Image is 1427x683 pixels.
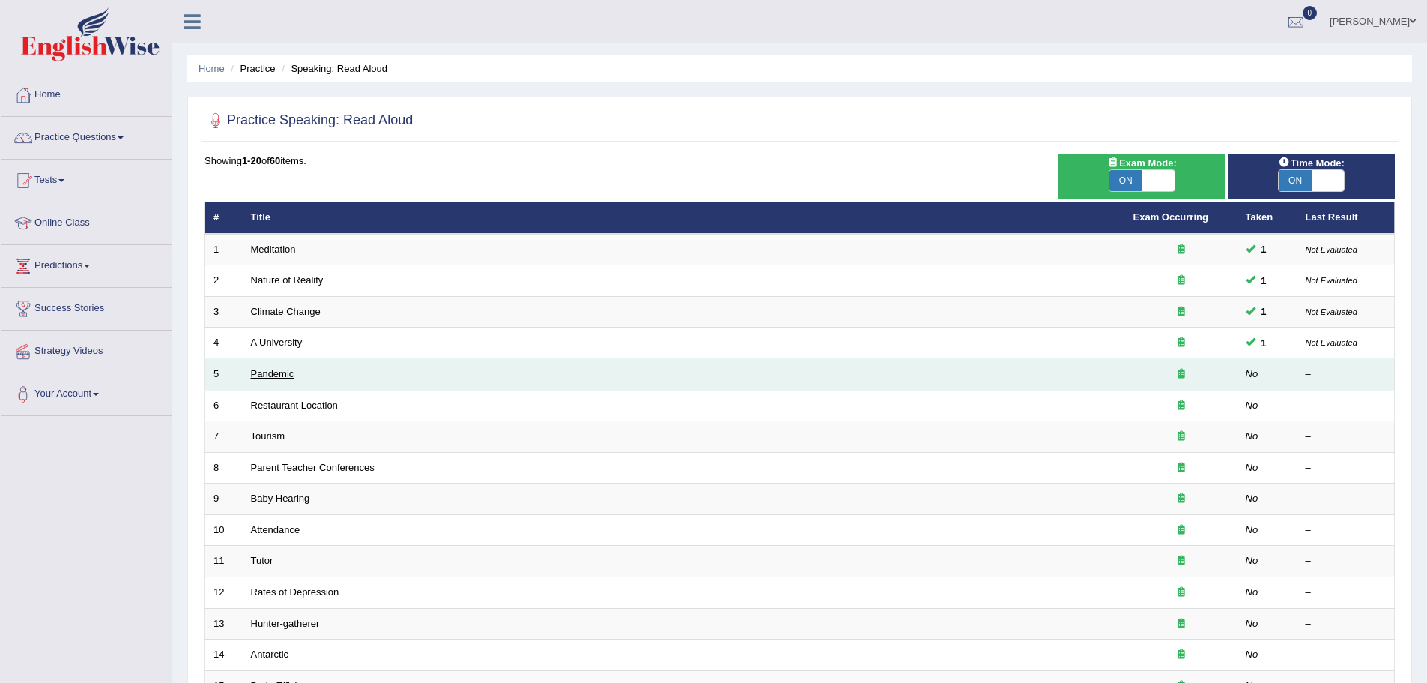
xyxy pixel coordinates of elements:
div: Exam occurring question [1133,430,1229,444]
div: – [1306,430,1387,444]
a: Exam Occurring [1133,211,1208,223]
th: # [205,202,243,234]
td: 14 [205,640,243,671]
a: Hunter-gatherer [251,618,320,629]
em: No [1246,400,1258,411]
b: 1-20 [242,155,261,166]
td: 2 [205,265,243,297]
small: Not Evaluated [1306,245,1357,254]
a: Practice Questions [1,117,172,154]
a: Tutor [251,555,273,566]
div: Exam occurring question [1133,523,1229,538]
div: Showing of items. [204,154,1395,168]
td: 5 [205,359,243,391]
th: Taken [1237,202,1297,234]
em: No [1246,493,1258,504]
div: – [1306,523,1387,538]
a: Attendance [251,524,300,535]
span: You can still take this question [1255,241,1273,257]
div: – [1306,399,1387,413]
small: Not Evaluated [1306,338,1357,347]
a: Strategy Videos [1,331,172,368]
span: You can still take this question [1255,304,1273,319]
a: Nature of Reality [251,274,324,286]
em: No [1246,555,1258,566]
div: Exam occurring question [1133,617,1229,631]
div: Exam occurring question [1133,305,1229,319]
div: Exam occurring question [1133,461,1229,475]
a: Your Account [1,373,172,411]
div: Exam occurring question [1133,243,1229,257]
td: 12 [205,577,243,608]
div: Exam occurring question [1133,648,1229,662]
td: 6 [205,390,243,421]
a: Success Stories [1,288,172,325]
div: – [1306,367,1387,382]
em: No [1246,430,1258,442]
a: Meditation [251,244,296,255]
a: Home [1,74,172,112]
th: Title [243,202,1125,234]
td: 11 [205,546,243,577]
div: Show exams occurring in exams [1058,154,1225,199]
div: – [1306,492,1387,506]
div: – [1306,586,1387,600]
em: No [1246,586,1258,598]
td: 4 [205,328,243,359]
a: Climate Change [251,306,321,317]
div: Exam occurring question [1133,586,1229,600]
em: No [1246,462,1258,473]
span: ON [1279,170,1312,191]
a: Baby Hearing [251,493,310,504]
span: Time Mode: [1273,155,1351,171]
td: 9 [205,484,243,515]
th: Last Result [1297,202,1395,234]
a: Predictions [1,245,172,283]
td: 10 [205,514,243,546]
span: Exam Mode: [1101,155,1182,171]
span: ON [1109,170,1142,191]
div: – [1306,461,1387,475]
li: Speaking: Read Aloud [278,61,387,76]
li: Practice [227,61,275,76]
td: 1 [205,234,243,265]
a: Tourism [251,430,285,442]
a: Antarctic [251,649,289,660]
span: You can still take this question [1255,273,1273,289]
em: No [1246,368,1258,379]
small: Not Evaluated [1306,307,1357,316]
div: Exam occurring question [1133,554,1229,568]
div: Exam occurring question [1133,336,1229,350]
div: – [1306,554,1387,568]
a: A University [251,337,303,348]
a: Home [199,63,225,74]
a: Pandemic [251,368,294,379]
td: 7 [205,421,243,453]
small: Not Evaluated [1306,276,1357,285]
em: No [1246,524,1258,535]
div: – [1306,648,1387,662]
td: 3 [205,296,243,328]
td: 13 [205,608,243,640]
div: Exam occurring question [1133,274,1229,288]
span: 0 [1303,6,1318,20]
h2: Practice Speaking: Read Aloud [204,109,413,132]
a: Rates of Depression [251,586,339,598]
em: No [1246,618,1258,629]
a: Parent Teacher Conferences [251,462,375,473]
em: No [1246,649,1258,660]
span: You can still take this question [1255,335,1273,351]
a: Tests [1,160,172,197]
a: Restaurant Location [251,400,338,411]
b: 60 [270,155,280,166]
div: Exam occurring question [1133,367,1229,382]
td: 8 [205,452,243,484]
div: Exam occurring question [1133,399,1229,413]
div: Exam occurring question [1133,492,1229,506]
a: Online Class [1,202,172,240]
div: – [1306,617,1387,631]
